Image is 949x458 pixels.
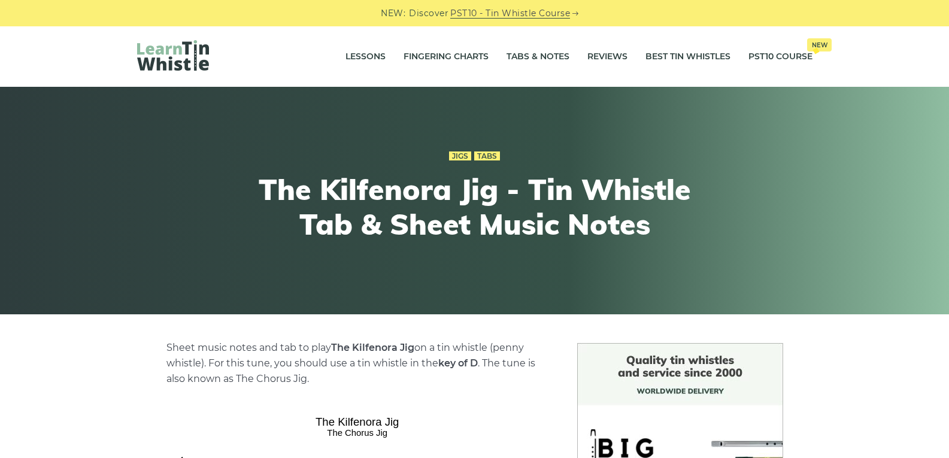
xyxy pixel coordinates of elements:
a: Tabs & Notes [507,42,569,72]
a: Reviews [587,42,627,72]
strong: The Kilfenora Jig [331,342,414,353]
strong: key of D [438,357,478,369]
img: LearnTinWhistle.com [137,40,209,71]
span: New [807,38,832,51]
h1: The Kilfenora Jig - Tin Whistle Tab & Sheet Music Notes [254,172,695,241]
a: Lessons [345,42,386,72]
a: Best Tin Whistles [645,42,730,72]
a: Jigs [449,151,471,161]
a: PST10 CourseNew [748,42,812,72]
p: Sheet music notes and tab to play on a tin whistle (penny whistle). For this tune, you should use... [166,340,548,387]
a: Fingering Charts [404,42,489,72]
a: Tabs [474,151,500,161]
